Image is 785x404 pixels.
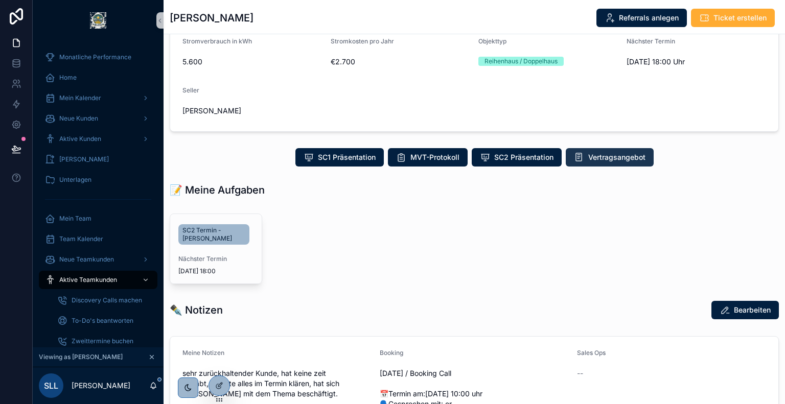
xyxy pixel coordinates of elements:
[33,41,164,347] div: scrollable content
[596,9,687,27] button: Referrals anlegen
[182,106,322,116] span: [PERSON_NAME]
[90,12,106,29] img: App logo
[478,37,506,45] span: Objekttyp
[59,94,101,102] span: Mein Kalender
[39,68,157,87] a: Home
[59,255,114,264] span: Neue Teamkunden
[39,230,157,248] a: Team Kalender
[182,368,372,399] span: sehr zurückhaltender Kunde, hat keine zeit gehabt, möchte alles im Termin klären, hat sich [PERSO...
[627,57,767,67] span: [DATE] 18:00 Uhr
[410,152,459,162] span: MVT-Protokoll
[577,349,606,357] span: Sales Ops
[72,337,133,345] span: Zweittermine buchen
[380,349,403,357] span: Booking
[713,13,767,23] span: Ticket erstellen
[484,57,558,66] div: Reihenhaus / Doppelhaus
[619,13,679,23] span: Referrals anlegen
[472,148,562,167] button: SC2 Präsentation
[182,37,252,45] span: Stromverbrauch in kWh
[170,11,253,25] h1: [PERSON_NAME]
[170,303,223,317] h1: ✒️ Notizen
[59,235,103,243] span: Team Kalender
[59,276,117,284] span: Aktive Teamkunden
[39,171,157,189] a: Unterlagen
[59,53,131,61] span: Monatliche Performance
[39,250,157,269] a: Neue Teamkunden
[691,9,775,27] button: Ticket erstellen
[577,368,583,378] span: --
[72,296,142,304] span: Discovery Calls machen
[51,332,157,350] a: Zweittermine buchen
[72,317,133,325] span: To-Do's beantworten
[182,349,224,357] span: Meine Notizen
[59,176,91,184] span: Unterlagen
[178,224,249,245] a: SC2 Termin - [PERSON_NAME]
[295,148,384,167] button: SC1 Präsentation
[494,152,553,162] span: SC2 Präsentation
[566,148,654,167] button: Vertragsangebot
[59,114,98,123] span: Neue Kunden
[72,381,130,391] p: [PERSON_NAME]
[39,271,157,289] a: Aktive Teamkunden
[182,86,199,94] span: Seller
[59,215,91,223] span: Mein Team
[51,291,157,310] a: Discovery Calls machen
[39,209,157,228] a: Mein Team
[39,130,157,148] a: Aktive Kunden
[182,226,245,243] span: SC2 Termin - [PERSON_NAME]
[182,57,322,67] span: 5.600
[734,305,771,315] span: Bearbeiten
[170,183,265,197] h1: 📝 Meine Aufgaben
[51,312,157,330] a: To-Do's beantworten
[59,155,109,163] span: [PERSON_NAME]
[39,353,123,361] span: Viewing as [PERSON_NAME]
[59,135,101,143] span: Aktive Kunden
[627,37,675,45] span: Nächster Termin
[331,37,394,45] span: Stromkosten pro Jahr
[178,255,253,263] span: Nächster Termin
[318,152,376,162] span: SC1 Präsentation
[59,74,77,82] span: Home
[39,109,157,128] a: Neue Kunden
[588,152,645,162] span: Vertragsangebot
[39,89,157,107] a: Mein Kalender
[39,150,157,169] a: [PERSON_NAME]
[178,267,253,275] span: [DATE] 18:00
[711,301,779,319] button: Bearbeiten
[388,148,468,167] button: MVT-Protokoll
[44,379,58,392] span: SLL
[39,48,157,66] a: Monatliche Performance
[331,57,471,67] span: €2.700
